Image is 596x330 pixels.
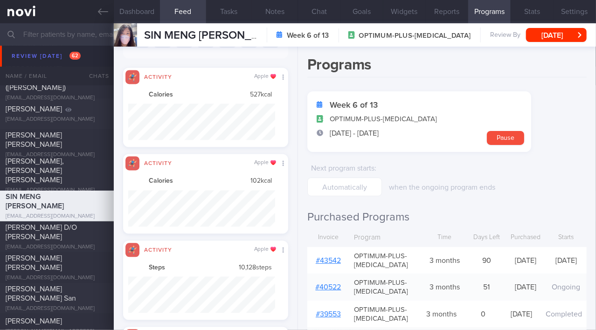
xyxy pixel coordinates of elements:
[468,278,506,296] div: 51
[139,73,177,81] div: Activity
[316,257,341,264] a: #43542
[6,213,108,220] div: [EMAIL_ADDRESS][DOMAIN_NAME]
[6,224,77,241] span: [PERSON_NAME] D/O [PERSON_NAME]
[389,183,541,192] p: when the ongoing program ends
[307,210,587,224] h2: Purchased Programs
[6,95,108,102] div: [EMAIL_ADDRESS][DOMAIN_NAME]
[6,131,62,148] span: [PERSON_NAME] [PERSON_NAME]
[307,229,349,247] div: Invoice
[6,244,108,251] div: [EMAIL_ADDRESS][DOMAIN_NAME]
[316,283,341,291] a: #40522
[418,305,464,323] div: 3 months
[139,159,177,167] div: Activity
[541,305,587,323] div: Completed
[254,74,276,81] div: Apple
[6,317,62,325] span: [PERSON_NAME]
[422,278,468,296] div: 3 months
[149,178,173,186] strong: Calories
[307,56,587,77] h1: Programs
[250,178,272,186] span: 102 kcal
[490,31,520,40] span: Review By
[468,229,506,247] div: Days Left
[330,129,379,138] span: [DATE] - [DATE]
[349,229,421,247] div: Program
[254,160,276,167] div: Apple
[464,305,502,323] div: 0
[546,229,587,247] div: Starts
[359,31,471,41] span: OPTIMUM-PLUS-[MEDICAL_DATA]
[502,305,541,323] div: [DATE]
[311,164,378,173] label: Next program starts :
[6,51,108,65] div: [PERSON_NAME][EMAIL_ADDRESS][DOMAIN_NAME]
[6,151,108,158] div: [EMAIL_ADDRESS][DOMAIN_NAME]
[506,278,546,296] div: [DATE]
[354,279,416,296] span: OPTIMUM-PLUS-[MEDICAL_DATA]
[546,278,587,296] div: Ongoing
[250,91,272,100] span: 527 kcal
[354,252,416,270] span: OPTIMUM-PLUS-[MEDICAL_DATA]
[506,229,546,247] div: Purchased
[139,246,177,254] div: Activity
[6,275,108,282] div: [EMAIL_ADDRESS][DOMAIN_NAME]
[422,229,468,247] div: Time
[6,105,62,113] span: [PERSON_NAME]
[330,101,378,110] strong: Week 6 of 13
[6,305,108,312] div: [EMAIL_ADDRESS][DOMAIN_NAME]
[6,158,64,184] span: [PERSON_NAME], [PERSON_NAME] [PERSON_NAME]
[149,91,173,100] strong: Calories
[354,306,413,323] span: OPTIMUM-PLUS-[MEDICAL_DATA]
[144,30,285,41] span: SIN MENG [PERSON_NAME]
[6,41,62,48] span: [PERSON_NAME]
[307,178,382,196] input: Automatically
[330,115,437,124] span: OPTIMUM-PLUS-[MEDICAL_DATA]
[254,247,276,254] div: Apple
[546,251,587,270] div: [DATE]
[6,254,62,271] span: [PERSON_NAME] [PERSON_NAME]
[316,310,341,318] a: #39553
[149,264,165,273] strong: Steps
[487,131,524,145] button: Pause
[6,285,76,302] span: [PERSON_NAME] [PERSON_NAME] San
[506,251,546,270] div: [DATE]
[6,193,64,210] span: SIN MENG [PERSON_NAME]
[239,264,272,273] span: 10,128 steps
[468,251,506,270] div: 90
[6,187,108,194] div: [EMAIL_ADDRESS][DOMAIN_NAME]
[6,65,66,91] span: [PERSON_NAME] [PERSON_NAME] ([PERSON_NAME])
[422,251,468,270] div: 3 months
[526,28,587,42] button: [DATE]
[287,31,329,40] strong: Week 6 of 13
[6,116,108,123] div: [EMAIL_ADDRESS][DOMAIN_NAME]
